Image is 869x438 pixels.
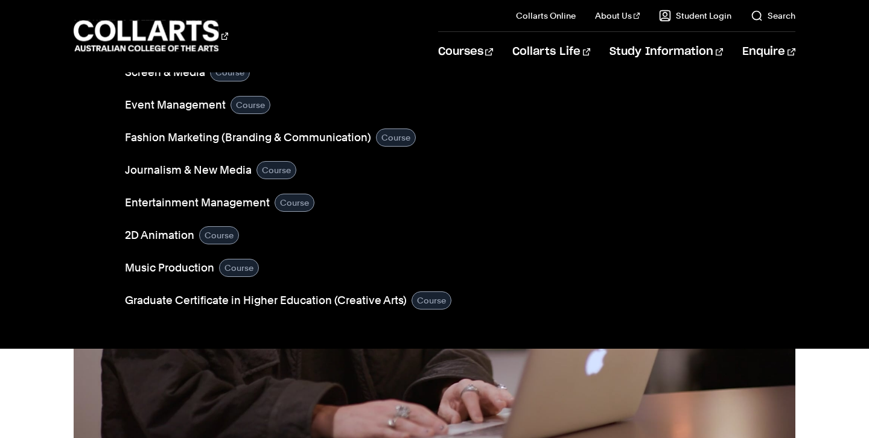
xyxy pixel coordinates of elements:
[376,129,416,147] div: Course
[74,19,228,53] div: Go to homepage
[595,10,640,22] a: About Us
[125,97,226,113] a: Event Management
[659,10,731,22] a: Student Login
[125,259,214,276] a: Music Production
[412,291,451,309] div: Course
[231,96,270,114] div: Course
[516,10,576,22] a: Collarts Online
[125,194,270,211] a: Entertainment Management
[751,10,795,22] a: Search
[125,129,371,146] a: Fashion Marketing (Branding & Communication)
[125,64,205,81] a: Screen & Media
[512,32,590,72] a: Collarts Life
[610,32,723,72] a: Study Information
[256,161,296,179] div: Course
[125,292,407,309] a: Graduate Certificate in Higher Education (Creative Arts)
[125,227,194,244] a: 2D Animation
[219,259,259,277] div: Course
[742,32,795,72] a: Enquire
[210,63,250,81] div: Course
[275,194,314,212] div: Course
[438,32,493,72] a: Courses
[199,226,239,244] div: Course
[125,162,252,179] a: Journalism & New Media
